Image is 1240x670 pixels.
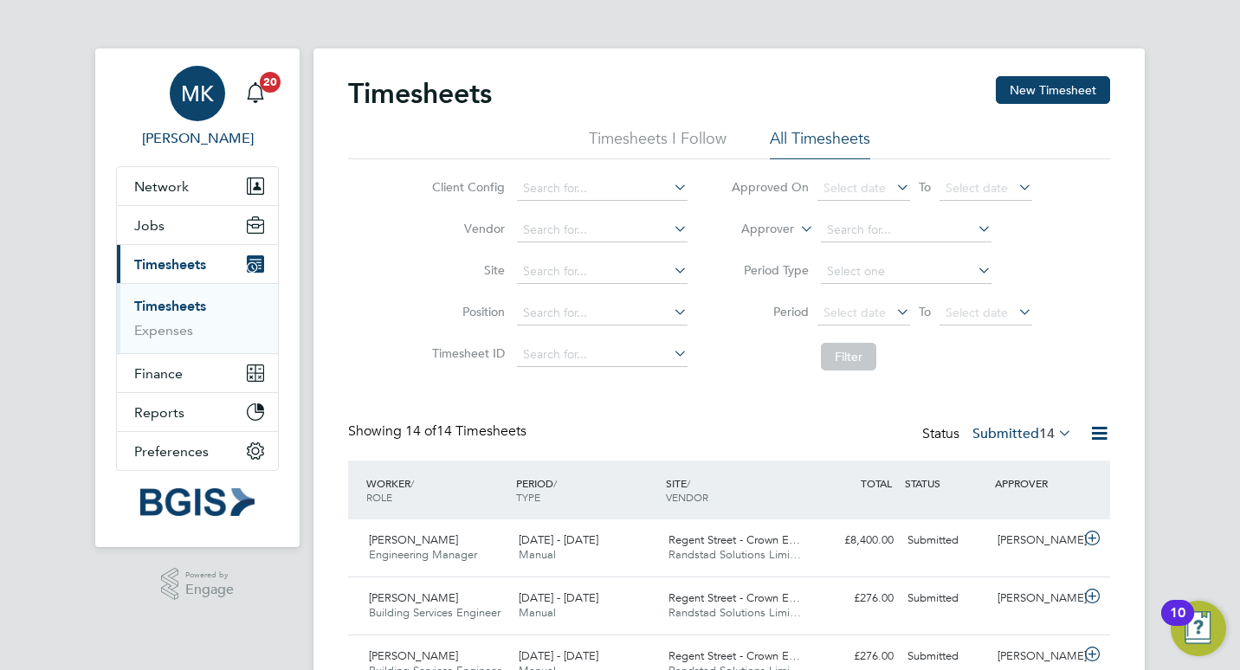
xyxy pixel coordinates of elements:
span: Finance [134,365,183,382]
label: Period Type [731,262,809,278]
span: Preferences [134,443,209,460]
button: Reports [117,393,278,431]
span: [DATE] - [DATE] [519,532,598,547]
div: [PERSON_NAME] [991,526,1081,555]
span: [PERSON_NAME] [369,532,458,547]
span: TOTAL [861,476,892,490]
span: To [914,176,936,198]
span: 14 of [405,422,436,440]
button: Timesheets [117,245,278,283]
a: Go to home page [116,488,279,516]
label: Timesheet ID [427,345,505,361]
span: 20 [260,72,281,93]
div: WORKER [362,467,512,512]
span: To [914,300,936,323]
span: [DATE] - [DATE] [519,648,598,663]
div: SITE [662,467,811,512]
span: Engage [185,583,234,597]
label: Submitted [972,425,1072,442]
nav: Main navigation [95,48,300,547]
span: Powered by [185,568,234,583]
span: Matthew Kimber [116,128,279,149]
div: Submitted [901,526,991,555]
a: Expenses [134,322,193,338]
label: Client Config [427,179,505,195]
span: Building Services Engineer [369,605,501,620]
div: 10 [1170,613,1185,635]
label: Vendor [427,221,505,236]
button: Network [117,167,278,205]
input: Search for... [517,301,688,325]
h2: Timesheets [348,76,492,111]
img: bgis-logo-retina.png [140,488,255,516]
div: £276.00 [811,584,901,613]
input: Select one [821,260,991,284]
span: Select date [946,305,1008,320]
button: Open Resource Center, 10 new notifications [1171,601,1226,656]
input: Search for... [517,343,688,367]
span: Regent Street - Crown E… [668,648,800,663]
li: All Timesheets [770,128,870,159]
div: APPROVER [991,467,1081,499]
a: MK[PERSON_NAME] [116,66,279,149]
input: Search for... [517,177,688,201]
div: Status [922,422,1075,447]
div: [PERSON_NAME] [991,584,1081,613]
span: Manual [519,547,556,562]
span: Regent Street - Crown E… [668,532,800,547]
a: Powered byEngage [161,568,235,601]
span: / [553,476,557,490]
button: Preferences [117,432,278,470]
label: Approver [716,221,794,238]
span: [DATE] - [DATE] [519,590,598,605]
span: Select date [946,180,1008,196]
button: Jobs [117,206,278,244]
label: Approved On [731,179,809,195]
span: Engineering Manager [369,547,477,562]
input: Search for... [821,218,991,242]
button: Filter [821,343,876,370]
input: Search for... [517,218,688,242]
span: Regent Street - Crown E… [668,590,800,605]
span: MK [181,82,214,105]
span: Network [134,178,189,195]
span: VENDOR [666,490,708,504]
button: New Timesheet [996,76,1110,104]
label: Site [427,262,505,278]
span: Reports [134,404,184,421]
span: Jobs [134,217,165,234]
div: Submitted [901,584,991,613]
span: Timesheets [134,256,206,273]
span: 14 Timesheets [405,422,526,440]
div: £8,400.00 [811,526,901,555]
div: STATUS [901,467,991,499]
li: Timesheets I Follow [589,128,727,159]
span: Select date [823,180,886,196]
span: Manual [519,605,556,620]
div: PERIOD [512,467,662,512]
span: Randstad Solutions Limi… [668,605,801,620]
a: Timesheets [134,298,206,314]
span: / [410,476,414,490]
input: Search for... [517,260,688,284]
div: Timesheets [117,283,278,353]
span: [PERSON_NAME] [369,590,458,605]
span: / [687,476,690,490]
span: 14 [1039,425,1055,442]
div: Showing [348,422,530,441]
a: 20 [238,66,273,121]
span: Randstad Solutions Limi… [668,547,801,562]
button: Finance [117,354,278,392]
span: [PERSON_NAME] [369,648,458,663]
span: TYPE [516,490,540,504]
span: Select date [823,305,886,320]
label: Position [427,304,505,319]
span: ROLE [366,490,392,504]
label: Period [731,304,809,319]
